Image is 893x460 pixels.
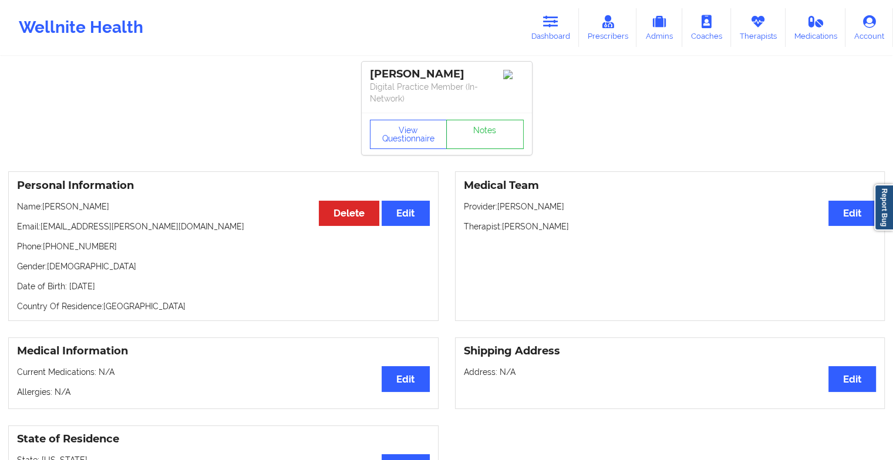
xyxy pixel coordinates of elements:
[370,81,524,104] p: Digital Practice Member (In-Network)
[382,201,429,226] button: Edit
[874,184,893,231] a: Report Bug
[17,261,430,272] p: Gender: [DEMOGRAPHIC_DATA]
[17,386,430,398] p: Allergies: N/A
[682,8,731,47] a: Coaches
[17,221,430,232] p: Email: [EMAIL_ADDRESS][PERSON_NAME][DOMAIN_NAME]
[464,221,877,232] p: Therapist: [PERSON_NAME]
[828,201,876,226] button: Edit
[731,8,786,47] a: Therapists
[464,179,877,192] h3: Medical Team
[503,70,524,79] img: Image%2Fplaceholer-image.png
[845,8,893,47] a: Account
[464,201,877,212] p: Provider: [PERSON_NAME]
[17,344,430,358] h3: Medical Information
[17,432,430,446] h3: State of Residence
[17,280,430,292] p: Date of Birth: [DATE]
[636,8,682,47] a: Admins
[446,120,524,149] a: Notes
[17,179,430,192] h3: Personal Information
[382,366,429,391] button: Edit
[523,8,579,47] a: Dashboard
[319,201,379,226] button: Delete
[464,344,877,358] h3: Shipping Address
[17,366,430,378] p: Current Medications: N/A
[370,67,524,81] div: [PERSON_NAME]
[17,201,430,212] p: Name: [PERSON_NAME]
[464,366,877,378] p: Address: N/A
[17,241,430,252] p: Phone: [PHONE_NUMBER]
[370,120,447,149] button: View Questionnaire
[786,8,846,47] a: Medications
[828,366,876,391] button: Edit
[17,300,430,312] p: Country Of Residence: [GEOGRAPHIC_DATA]
[579,8,637,47] a: Prescribers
